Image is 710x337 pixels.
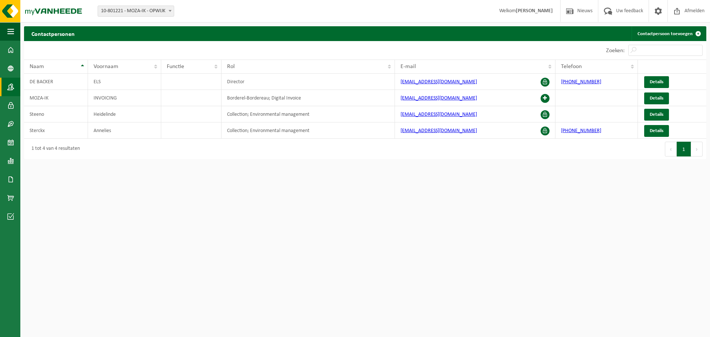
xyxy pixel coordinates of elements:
button: Previous [665,142,677,156]
a: Details [644,76,669,88]
span: Details [650,112,663,117]
a: [PHONE_NUMBER] [561,79,601,85]
td: Borderel-Bordereau; Digital Invoice [222,90,395,106]
a: Details [644,125,669,137]
td: INVOICING [88,90,162,106]
span: Naam [30,64,44,70]
span: Telefoon [561,64,582,70]
td: ELS [88,74,162,90]
a: [EMAIL_ADDRESS][DOMAIN_NAME] [400,112,477,117]
a: [EMAIL_ADDRESS][DOMAIN_NAME] [400,95,477,101]
span: Voornaam [94,64,118,70]
span: 10-801221 - MOZA-IK - OPWIJK [98,6,174,17]
h2: Contactpersonen [24,26,82,41]
button: Next [691,142,703,156]
td: Director [222,74,395,90]
label: Zoeken: [606,48,625,54]
td: Sterckx [24,122,88,139]
td: Heidelinde [88,106,162,122]
span: Functie [167,64,184,70]
td: Steeno [24,106,88,122]
td: MOZA-IK [24,90,88,106]
button: 1 [677,142,691,156]
a: [PHONE_NUMBER] [561,128,601,134]
span: Rol [227,64,235,70]
a: [EMAIL_ADDRESS][DOMAIN_NAME] [400,128,477,134]
span: E-mail [400,64,416,70]
span: Details [650,80,663,84]
div: 1 tot 4 van 4 resultaten [28,142,80,156]
a: Details [644,92,669,104]
td: DE BACKER [24,74,88,90]
td: Annelies [88,122,162,139]
span: Details [650,128,663,133]
td: Collection; Environmental management [222,122,395,139]
span: Details [650,96,663,101]
a: Details [644,109,669,121]
strong: [PERSON_NAME] [516,8,553,14]
a: [EMAIL_ADDRESS][DOMAIN_NAME] [400,79,477,85]
td: Collection; Environmental management [222,106,395,122]
span: 10-801221 - MOZA-IK - OPWIJK [98,6,174,16]
a: Contactpersoon toevoegen [632,26,706,41]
